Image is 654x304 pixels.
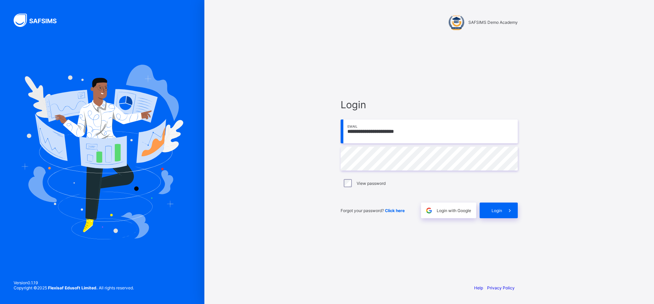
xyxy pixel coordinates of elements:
img: Hero Image [21,65,183,239]
span: Login [492,208,502,213]
label: View password [357,181,386,186]
span: Login with Google [437,208,471,213]
a: Help [474,285,483,290]
img: SAFSIMS Logo [14,14,65,27]
span: Login [341,99,518,111]
span: Forgot your password? [341,208,405,213]
span: SAFSIMS Demo Academy [468,20,518,25]
a: Click here [385,208,405,213]
span: Version 0.1.19 [14,280,134,285]
img: google.396cfc9801f0270233282035f929180a.svg [425,207,433,214]
strong: Flexisaf Edusoft Limited. [48,285,98,290]
a: Privacy Policy [487,285,515,290]
span: Copyright © 2025 All rights reserved. [14,285,134,290]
